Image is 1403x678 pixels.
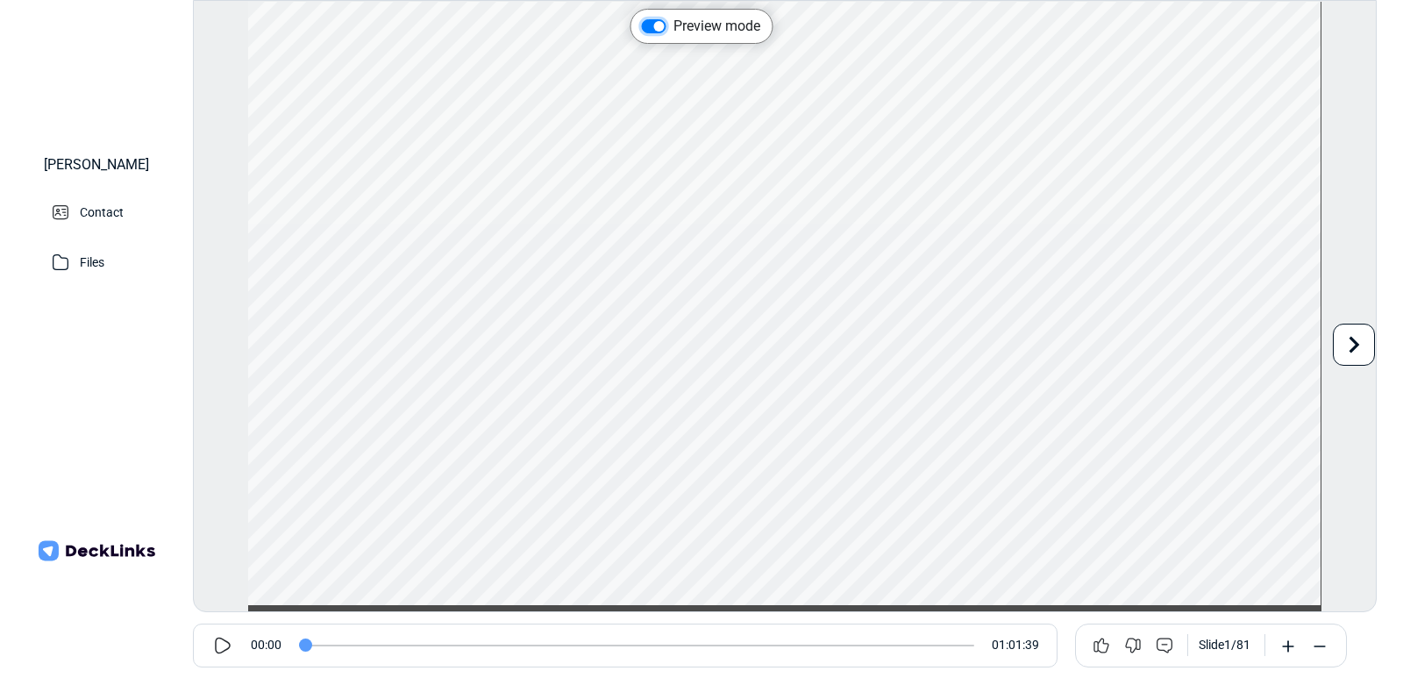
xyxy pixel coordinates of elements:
[992,636,1039,654] span: 01:01:39
[44,154,149,175] div: [PERSON_NAME]
[80,200,124,222] p: Contact
[35,489,158,612] img: Company Banner
[1199,636,1250,654] div: Slide 1 / 81
[673,16,760,37] label: Preview mode
[80,250,104,272] p: Files
[251,636,281,654] span: 00:00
